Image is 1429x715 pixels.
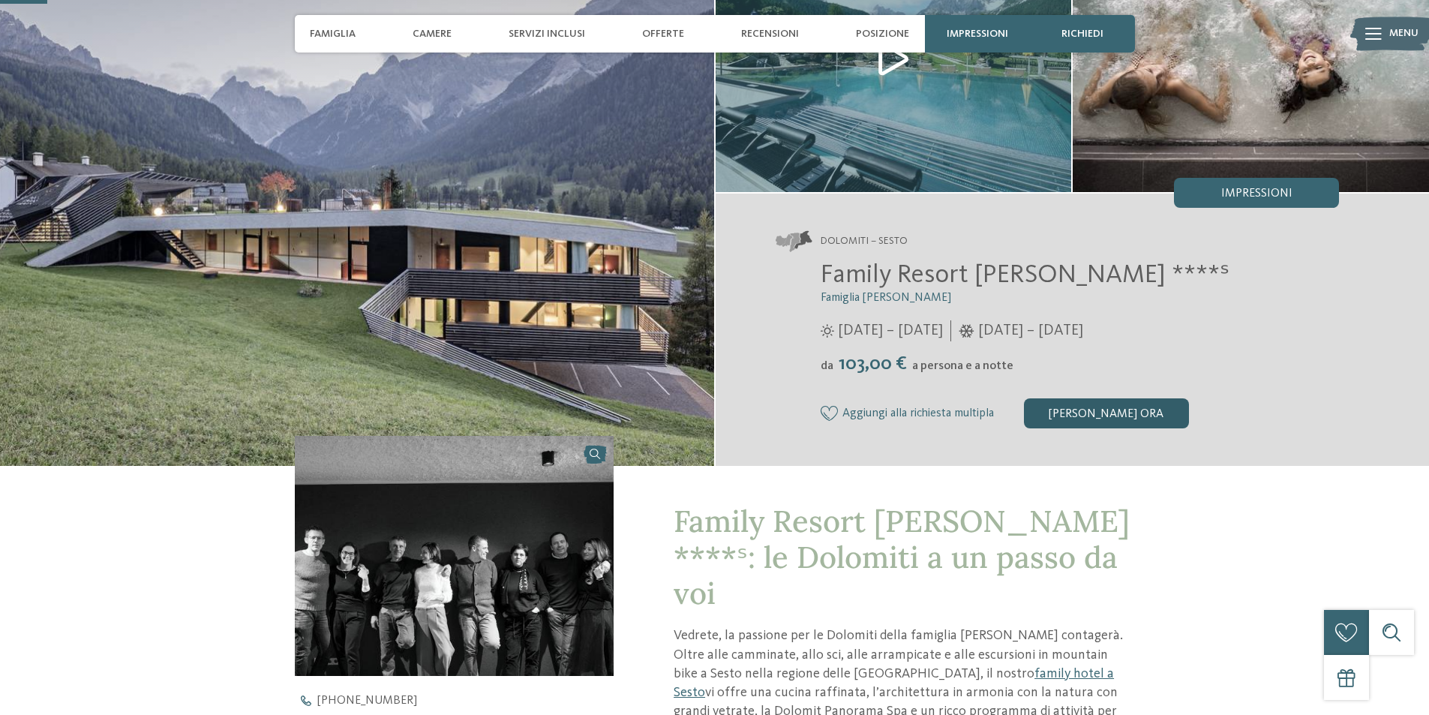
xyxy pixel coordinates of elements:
[295,436,614,675] img: Il nostro family hotel a Sesto, il vostro rifugio sulle Dolomiti.
[1221,188,1292,200] span: Impressioni
[295,695,640,707] a: [PHONE_NUMBER]
[821,324,834,338] i: Orari d'apertura estate
[413,28,452,41] span: Camere
[317,695,417,707] span: [PHONE_NUMBER]
[821,360,833,372] span: da
[310,28,356,41] span: Famiglia
[642,28,684,41] span: Offerte
[838,320,943,341] span: [DATE] – [DATE]
[509,28,585,41] span: Servizi inclusi
[947,28,1008,41] span: Impressioni
[821,292,951,304] span: Famiglia [PERSON_NAME]
[674,502,1130,612] span: Family Resort [PERSON_NAME] ****ˢ: le Dolomiti a un passo da voi
[842,407,994,421] span: Aggiungi alla richiesta multipla
[978,320,1083,341] span: [DATE] – [DATE]
[959,324,974,338] i: Orari d'apertura inverno
[741,28,799,41] span: Recensioni
[821,262,1229,288] span: Family Resort [PERSON_NAME] ****ˢ
[856,28,909,41] span: Posizione
[1061,28,1103,41] span: richiedi
[821,234,908,249] span: Dolomiti – Sesto
[1024,398,1189,428] div: [PERSON_NAME] ora
[835,354,911,374] span: 103,00 €
[912,360,1013,372] span: a persona e a notte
